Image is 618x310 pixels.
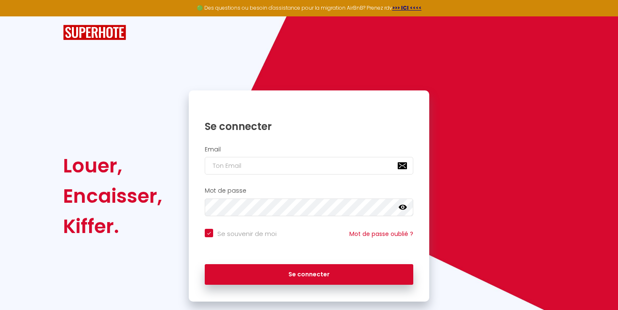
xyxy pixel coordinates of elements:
[205,120,413,133] h1: Se connecter
[392,4,422,11] a: >>> ICI <<<<
[63,25,126,40] img: SuperHote logo
[205,146,413,153] h2: Email
[63,151,162,181] div: Louer,
[205,264,413,285] button: Se connecter
[205,157,413,175] input: Ton Email
[205,187,413,194] h2: Mot de passe
[63,181,162,211] div: Encaisser,
[349,230,413,238] a: Mot de passe oublié ?
[63,211,162,241] div: Kiffer.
